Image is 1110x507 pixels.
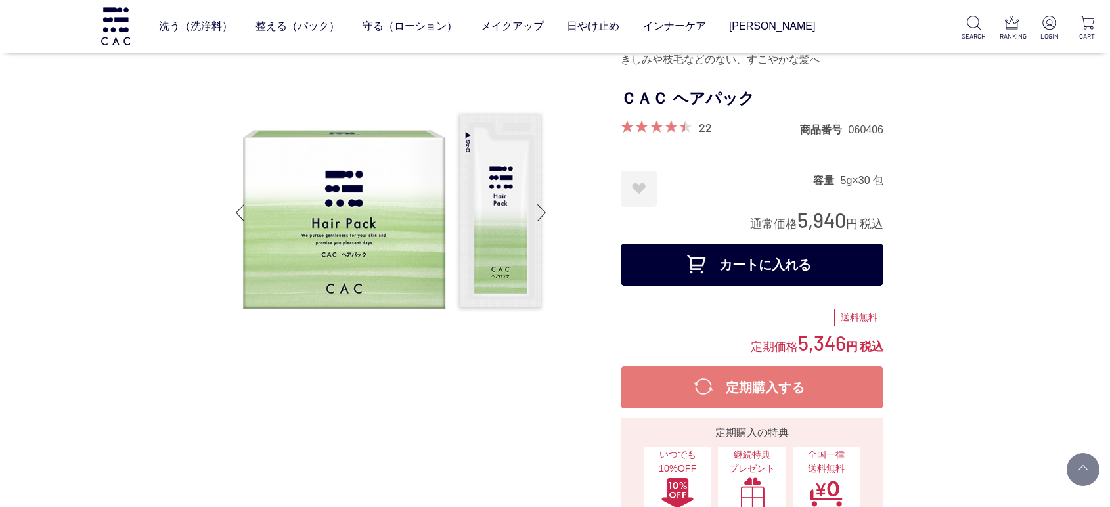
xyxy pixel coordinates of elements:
a: 守る（ローション） [363,8,457,45]
a: 22 [699,120,712,135]
p: LOGIN [1037,32,1061,41]
span: 定期価格 [751,339,798,353]
span: 全国一律 送料無料 [799,448,854,476]
a: SEARCH [962,16,986,41]
span: 円 [846,217,858,231]
a: RANKING [1000,16,1024,41]
dd: 5g×30 包 [841,173,883,187]
span: 円 [846,340,858,353]
div: 定期購入の特典 [626,425,878,441]
a: インナーケア [643,8,706,45]
img: ＣＡＣ ヘアパック [227,49,555,377]
p: SEARCH [962,32,986,41]
span: 5,940 [797,208,846,232]
a: 洗う（洗浄料） [159,8,233,45]
span: 通常価格 [750,217,797,231]
p: RANKING [1000,32,1024,41]
a: 整える（パック） [255,8,340,45]
p: CART [1075,32,1099,41]
span: いつでも10%OFF [650,448,705,476]
a: LOGIN [1037,16,1061,41]
div: 送料無料 [834,309,883,327]
span: 5,346 [798,330,846,355]
a: CART [1075,16,1099,41]
a: メイクアップ [481,8,544,45]
h1: ＣＡＣ ヘアパック [621,84,883,114]
a: 日やけ止め [567,8,619,45]
dd: 060406 [849,123,883,137]
a: [PERSON_NAME] [729,8,816,45]
span: 継続特典 プレゼント [724,448,779,476]
button: 定期購入する [621,366,883,408]
button: カートに入れる [621,244,883,286]
img: logo [99,7,132,45]
span: 税込 [860,217,883,231]
a: お気に入りに登録する [621,171,657,207]
span: 税込 [860,340,883,353]
dt: 容量 [813,173,841,187]
dt: 商品番号 [800,123,849,137]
